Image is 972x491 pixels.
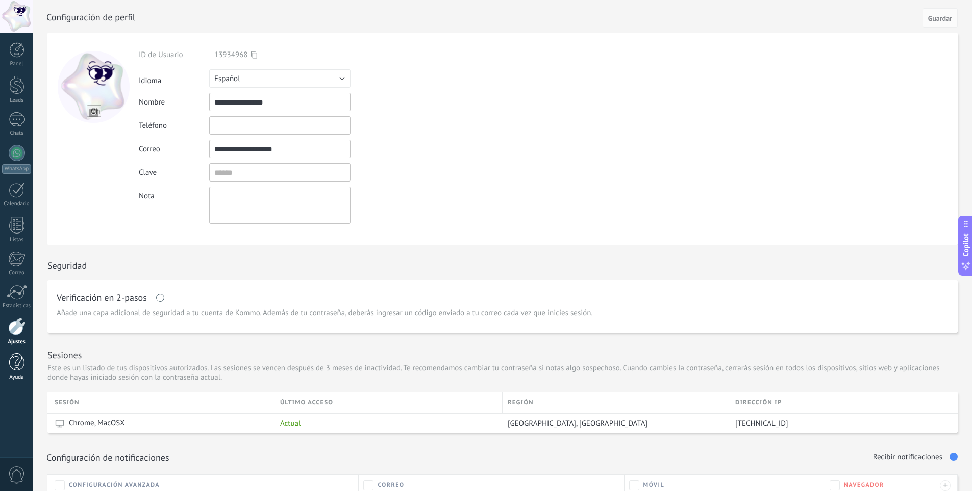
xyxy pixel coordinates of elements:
[873,453,942,462] h1: Recibir notificaciones
[503,392,730,413] div: Región
[47,260,87,271] h1: Seguridad
[643,481,665,489] span: Móvil
[139,97,209,107] div: Nombre
[57,294,147,302] h1: Verificación en 2-pasos
[2,201,32,208] div: Calendario
[209,69,351,88] button: Español
[730,414,950,433] div: 95.173.216.111
[69,418,125,428] span: Chrome, MacOSX
[844,481,884,489] span: Navegador
[2,270,32,276] div: Correo
[2,303,32,309] div: Estadísticas
[214,50,247,60] span: 13934968
[2,237,32,243] div: Listas
[2,374,32,381] div: Ayuda
[2,61,32,67] div: Panel
[214,74,240,84] span: Español
[139,72,209,86] div: Idioma
[69,481,160,489] span: Configuración avanzada
[928,15,952,22] span: Guardar
[961,233,971,256] span: Copilot
[57,308,593,318] span: Añade una capa adicional de seguridad a tu cuenta de Kommo. Además de tu contraseña, deberás ingr...
[2,130,32,137] div: Chats
[730,392,958,413] div: Dirección IP
[2,97,32,104] div: Leads
[508,419,647,428] span: [GEOGRAPHIC_DATA], [GEOGRAPHIC_DATA]
[923,8,958,28] button: Guardar
[735,419,788,428] span: [TECHNICAL_ID]
[378,481,404,489] span: Correo
[2,164,31,174] div: WhatsApp
[280,419,301,428] span: Actual
[47,363,958,382] p: Este es un listado de tus dispositivos autorizados. Las sesiones se vencen después de 3 meses de ...
[46,452,169,463] h1: Configuración de notificaciones
[55,392,275,413] div: Sesión
[275,392,502,413] div: último acceso
[47,349,82,361] h1: Sesiones
[139,168,209,177] div: Clave
[139,121,209,131] div: Teléfono
[139,50,209,60] div: ID de Usuario
[940,480,951,491] div: +
[139,144,209,154] div: Correo
[2,339,32,345] div: Ajustes
[139,187,209,201] div: Nota
[503,414,725,433] div: Dallas, United States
